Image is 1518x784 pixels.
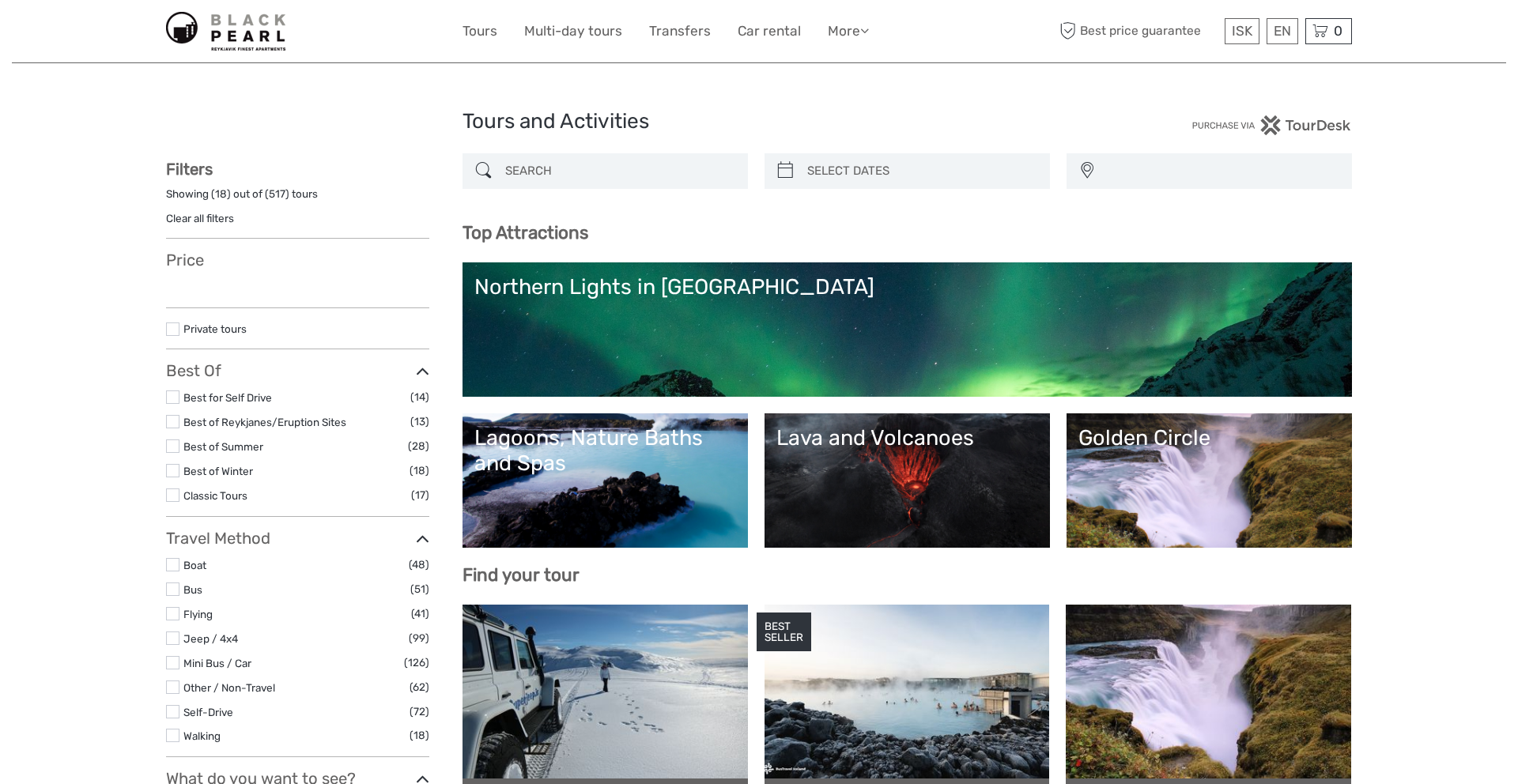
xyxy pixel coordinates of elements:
a: Mini Bus / Car [183,657,251,669]
img: PurchaseViaTourDesk.png [1191,115,1352,135]
h1: Tours and Activities [463,109,1055,134]
div: Lava and Volcanoes [776,425,1038,450]
a: Best of Winter [183,465,253,477]
h3: Travel Method [166,529,429,548]
a: Golden Circle [1078,425,1340,536]
label: 18 [215,187,227,202]
span: (18) [410,462,429,480]
a: Flying [183,608,213,620]
span: (72) [410,703,429,721]
a: Multi-day tours [524,20,622,43]
a: Lagoons, Nature Baths and Spas [474,425,736,536]
div: BEST SELLER [757,612,811,652]
span: (99) [409,629,429,647]
b: Find your tour [463,564,580,586]
span: (126) [404,654,429,672]
input: SEARCH [499,157,740,185]
span: (28) [408,437,429,455]
strong: Filters [166,160,213,179]
div: Golden Circle [1078,425,1340,450]
span: ISK [1232,23,1252,39]
span: (51) [410,580,429,598]
span: (17) [411,486,429,504]
div: Lagoons, Nature Baths and Spas [474,425,736,477]
a: Lava and Volcanoes [776,425,1038,536]
a: Walking [183,729,221,742]
div: Showing ( ) out of ( ) tours [166,187,429,211]
span: (48) [409,556,429,574]
a: Boat [183,559,206,571]
a: Tours [463,20,497,43]
b: Top Attractions [463,222,588,243]
a: Transfers [649,20,711,43]
a: Clear all filters [166,212,234,224]
h3: Best Of [166,361,429,380]
a: Best for Self Drive [183,391,272,404]
a: Car rental [738,20,801,43]
span: (14) [410,388,429,406]
span: (13) [410,413,429,431]
a: Best of Reykjanes/Eruption Sites [183,416,346,428]
a: Self-Drive [183,706,233,718]
h3: Price [166,251,429,269]
a: Jeep / 4x4 [183,632,238,645]
span: (41) [411,605,429,623]
span: Best price guarantee [1055,18,1221,44]
input: SELECT DATES [801,157,1042,185]
label: 517 [269,187,285,202]
a: More [828,20,869,43]
span: 0 [1331,23,1345,39]
span: (62) [410,678,429,696]
span: (18) [410,726,429,744]
a: Best of Summer [183,440,263,453]
img: 5-be505350-29ba-4bf9-aa91-a363fa67fcbf_logo_small.jpg [166,12,285,51]
a: Northern Lights in [GEOGRAPHIC_DATA] [474,274,1340,385]
a: Other / Non-Travel [183,681,275,694]
div: Northern Lights in [GEOGRAPHIC_DATA] [474,274,1340,300]
div: EN [1267,18,1298,44]
a: Classic Tours [183,489,247,502]
a: Bus [183,583,202,596]
a: Private tours [183,322,247,335]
